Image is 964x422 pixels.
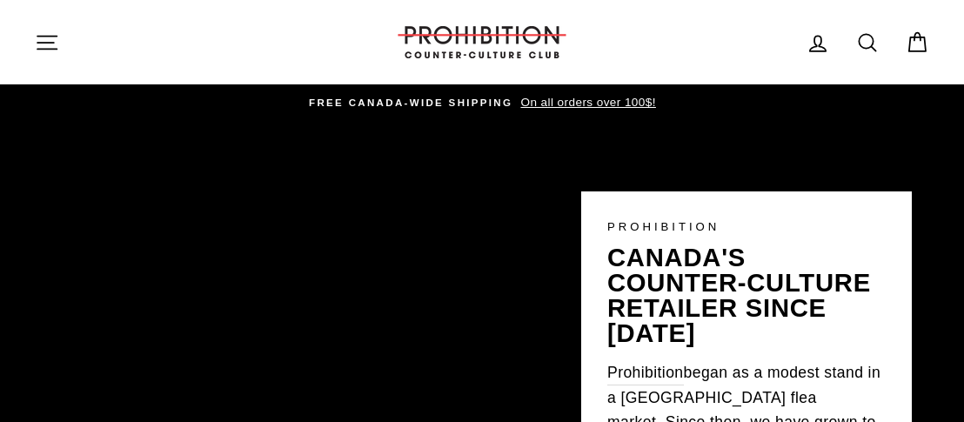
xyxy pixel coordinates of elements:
[607,360,684,385] a: Prohibition
[516,96,655,109] span: On all orders over 100$!
[607,218,886,236] p: PROHIBITION
[607,245,886,347] p: canada's counter-culture retailer since [DATE]
[395,26,569,58] img: PROHIBITION COUNTER-CULTURE CLUB
[309,97,512,108] span: FREE CANADA-WIDE SHIPPING
[39,93,926,112] a: FREE CANADA-WIDE SHIPPING On all orders over 100$!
